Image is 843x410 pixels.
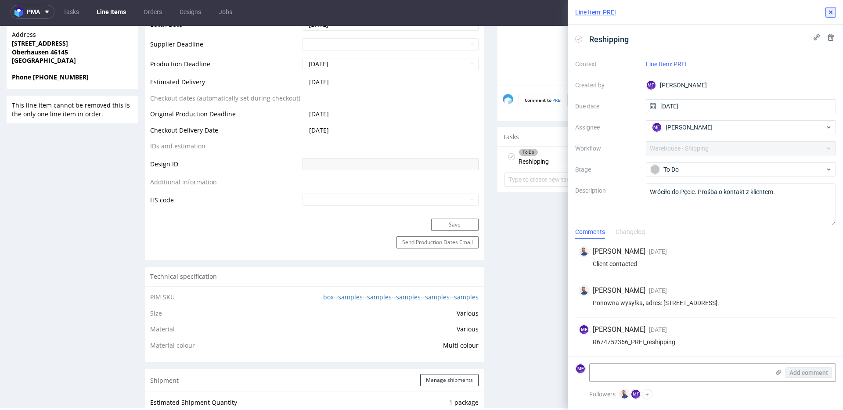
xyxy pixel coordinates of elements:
[642,389,652,399] button: +
[576,364,585,373] figcaption: MF
[807,68,831,81] button: Send
[575,143,639,154] label: Workflow
[145,343,484,366] div: Shipment
[646,78,836,92] div: [PERSON_NAME]
[631,390,640,399] figcaption: MF
[552,71,562,77] a: PREI
[575,164,639,175] label: Stage
[666,123,713,132] span: [PERSON_NAME]
[457,283,479,291] span: Various
[579,299,832,306] div: Ponowna wysyłka, adres: [STREET_ADDRESS].
[616,225,645,239] div: Changelog
[580,286,588,295] img: Michał Rachański
[503,68,513,79] img: share_image_120x120.png
[519,123,538,130] div: To Do
[575,59,639,69] label: Context
[813,108,831,115] a: View all
[646,61,687,68] a: Line Item: PREI
[150,151,300,167] td: Additional information
[649,287,667,294] span: [DATE]
[138,5,167,19] a: Orders
[593,325,645,334] span: [PERSON_NAME]
[12,4,133,13] span: Address
[579,260,832,267] div: Client contacted
[14,7,27,17] img: logo
[796,126,829,136] div: [DATE]
[575,8,616,17] a: Line Item: PREI
[579,338,832,345] div: R674752366_PREI_reshipping
[150,99,300,115] td: Checkout Delivery Date
[420,348,479,360] button: Manage shipments
[646,183,836,226] textarea: Wróciło do Pęcic. Prośba o kontakt z klientem.
[593,286,645,295] span: [PERSON_NAME]
[575,80,639,90] label: Created by
[150,31,300,51] td: Production Deadline
[649,248,667,255] span: [DATE]
[150,167,300,181] td: HS code
[443,315,479,324] span: Multi colour
[820,126,829,135] figcaption: MF
[593,247,645,256] span: [PERSON_NAME]
[91,5,131,19] a: Line Items
[504,147,829,161] input: Type to create new task
[323,267,479,275] a: box--samples--samples--samples--samples--samples
[150,67,300,83] td: Checkout dates (automatically set during checkout)
[457,299,479,307] span: Various
[652,123,661,132] figcaption: MF
[12,22,68,30] strong: Oberhausen 46145
[150,267,175,275] span: PIM SKU
[150,83,300,99] td: Original Production Deadline
[620,390,629,399] img: Michał Rachański
[431,193,479,205] button: Save
[213,5,238,19] a: Jobs
[145,241,484,260] div: Technical specification
[309,84,329,92] span: [DATE]
[12,13,68,22] strong: [STREET_ADDRESS]
[649,326,667,333] span: [DATE]
[580,325,588,334] figcaption: MF
[580,247,588,256] img: Michał Rachański
[396,210,479,223] button: Send Production Dates Email
[150,299,175,307] span: Material
[150,51,300,67] td: Estimated Delivery
[58,5,84,19] a: Tasks
[12,47,89,55] strong: Phone [PHONE_NUMBER]
[575,101,639,111] label: Due date
[311,371,479,388] td: 1 package
[7,70,138,97] div: This line item cannot be removed this is the only one line item in order.
[174,5,206,19] a: Designs
[11,5,54,19] button: pma
[150,371,311,388] td: Estimated Shipment Quantity
[575,225,605,239] div: Comments
[503,107,519,115] span: Tasks
[150,11,300,31] td: Supplier Deadline
[150,115,300,131] td: IDs and estimation
[27,9,40,15] span: pma
[12,30,76,39] strong: [GEOGRAPHIC_DATA]
[575,185,639,224] label: Description
[575,122,639,133] label: Assignee
[150,315,195,324] span: Material colour
[519,68,567,80] p: Comment to
[647,81,656,90] figcaption: MF
[519,121,549,141] div: Reshipping
[309,52,329,60] span: [DATE]
[309,100,329,108] span: [DATE]
[150,131,300,151] td: Design ID
[650,165,825,174] div: To Do
[586,32,632,47] span: Reshipping
[150,283,162,291] span: Size
[589,391,616,398] span: Followers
